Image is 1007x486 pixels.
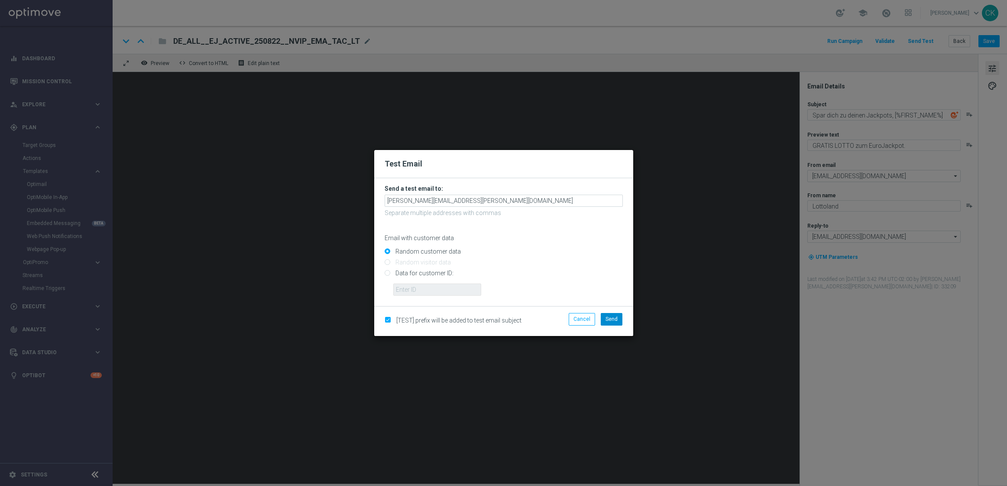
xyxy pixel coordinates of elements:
[605,316,618,322] span: Send
[385,159,623,169] h2: Test Email
[393,248,461,255] label: Random customer data
[601,313,622,325] button: Send
[385,209,623,217] p: Separate multiple addresses with commas
[396,317,521,324] span: [TEST] prefix will be added to test email subject
[569,313,595,325] button: Cancel
[385,185,623,192] h3: Send a test email to:
[393,284,481,296] input: Enter ID
[385,234,623,242] p: Email with customer data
